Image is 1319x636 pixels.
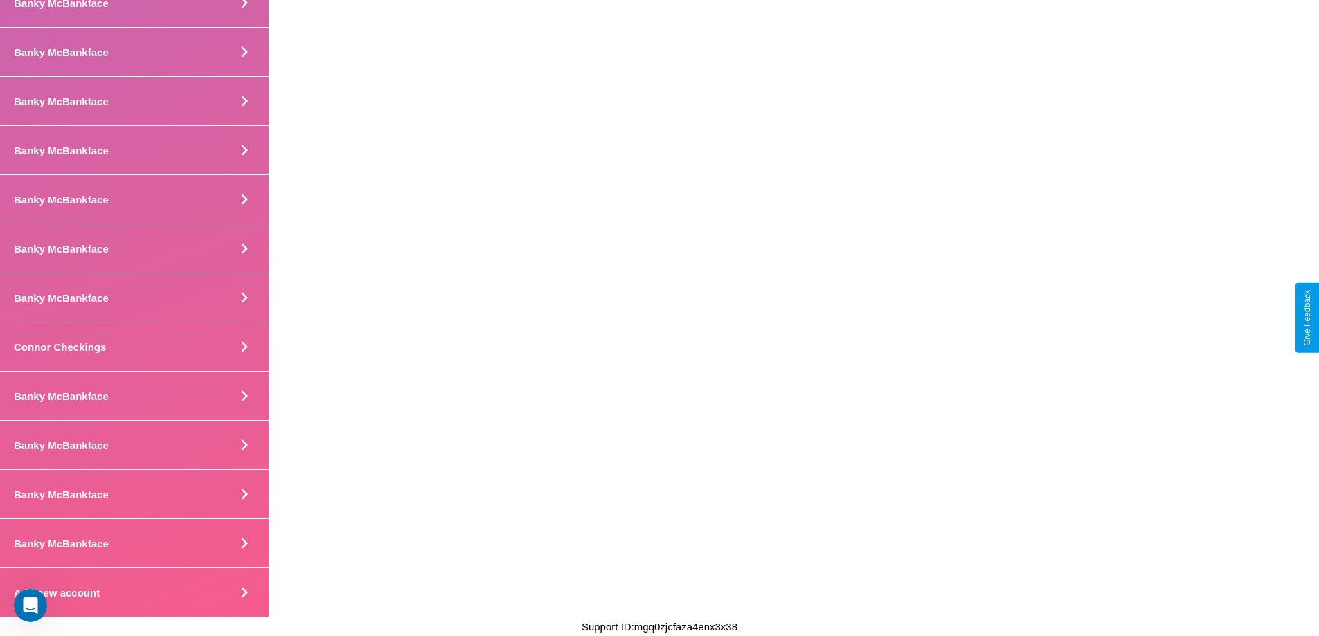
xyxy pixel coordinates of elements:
iframe: Intercom live chat [14,589,47,622]
h4: Add new account [14,587,100,599]
h4: Banky McBankface [14,390,109,402]
h4: Banky McBankface [14,46,109,58]
h4: Banky McBankface [14,96,109,107]
h4: Banky McBankface [14,292,109,304]
h4: Connor Checkings [14,341,106,353]
h4: Banky McBankface [14,439,109,451]
h4: Banky McBankface [14,194,109,206]
div: Give Feedback [1302,290,1312,346]
h4: Banky McBankface [14,243,109,255]
h4: Banky McBankface [14,538,109,549]
p: Support ID: mgq0zjcfaza4enx3x38 [582,617,737,636]
h4: Banky McBankface [14,489,109,500]
h4: Banky McBankface [14,145,109,156]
